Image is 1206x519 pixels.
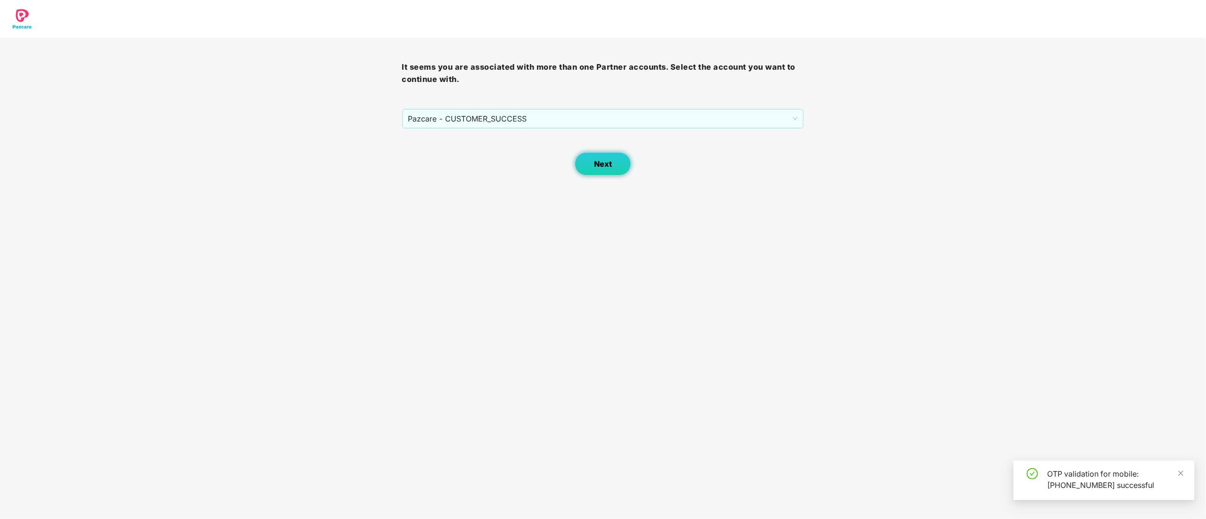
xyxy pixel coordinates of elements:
div: OTP validation for mobile: [PHONE_NUMBER] successful [1048,468,1183,491]
span: Next [594,160,612,169]
h3: It seems you are associated with more than one Partner accounts. Select the account you want to c... [402,61,804,85]
button: Next [575,152,631,176]
span: Pazcare - CUSTOMER_SUCCESS [408,110,798,128]
span: check-circle [1027,468,1038,479]
span: close [1178,470,1184,477]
